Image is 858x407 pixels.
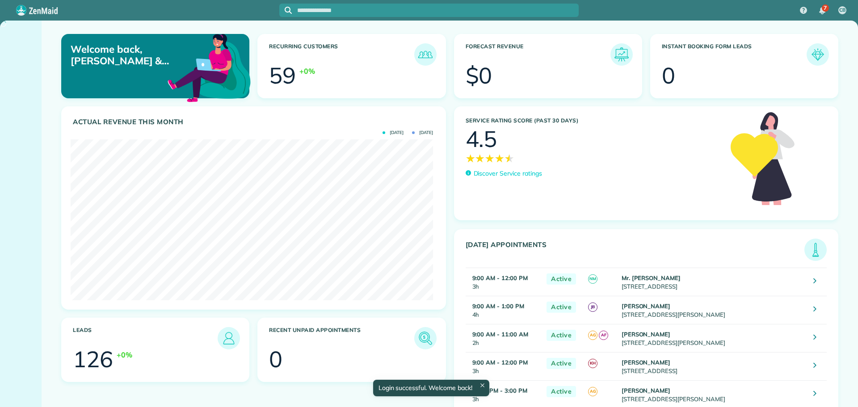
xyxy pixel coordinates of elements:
h3: Forecast Revenue [466,43,610,66]
span: [DATE] [412,130,433,135]
h3: Recurring Customers [269,43,414,66]
strong: [PERSON_NAME] [622,331,671,338]
span: [DATE] [383,130,404,135]
div: +0% [117,349,132,360]
div: Login successful. Welcome back! [373,380,489,396]
td: 2h [466,324,543,352]
p: Discover Service ratings [474,169,542,178]
h3: Leads [73,327,218,349]
td: 3h [466,352,543,380]
div: +0% [299,66,315,76]
div: $0 [466,64,492,87]
td: [STREET_ADDRESS][PERSON_NAME] [619,296,807,324]
td: 3h [466,268,543,296]
span: Active [547,386,576,397]
span: AG [588,387,597,396]
span: ★ [485,150,495,166]
strong: 9:00 AM - 12:00 PM [472,274,528,281]
button: Focus search [279,7,292,14]
a: Discover Service ratings [466,169,542,178]
span: Active [547,358,576,369]
div: 7 unread notifications [813,1,832,21]
div: 59 [269,64,296,87]
td: [STREET_ADDRESS][PERSON_NAME] [619,324,807,352]
img: icon_unpaid_appointments-47b8ce3997adf2238b356f14209ab4cced10bd1f174958f3ca8f1d0dd7fffeee.png [416,329,434,347]
h3: Instant Booking Form Leads [662,43,807,66]
h3: Service Rating score (past 30 days) [466,117,722,124]
span: ★ [466,150,475,166]
span: ★ [505,150,514,166]
h3: Actual Revenue this month [73,118,437,126]
span: ★ [495,150,505,166]
strong: [PERSON_NAME] [622,302,671,310]
div: 0 [662,64,675,87]
span: AG [588,331,597,340]
strong: [PERSON_NAME] [622,387,671,394]
img: icon_recurring_customers-cf858462ba22bcd05b5a5880d41d6543d210077de5bb9ebc9590e49fd87d84ed.png [416,46,434,63]
svg: Focus search [285,7,292,14]
img: icon_todays_appointments-901f7ab196bb0bea1936b74009e4eb5ffbc2d2711fa7634e0d609ed5ef32b18b.png [807,241,824,259]
h3: [DATE] Appointments [466,241,805,261]
strong: 9:00 AM - 12:00 PM [472,359,528,366]
div: 4.5 [466,128,497,150]
td: [STREET_ADDRESS] [619,352,807,380]
img: dashboard_welcome-42a62b7d889689a78055ac9021e634bf52bae3f8056760290aed330b23ab8690.png [166,24,252,110]
strong: 12:00 PM - 3:00 PM [472,387,527,394]
img: icon_forecast_revenue-8c13a41c7ed35a8dcfafea3cbb826a0462acb37728057bba2d056411b612bbbe.png [613,46,631,63]
span: Active [547,330,576,341]
span: CB [839,7,845,14]
td: [STREET_ADDRESS] [619,268,807,296]
strong: 9:00 AM - 11:00 AM [472,331,528,338]
td: 4h [466,296,543,324]
span: KH [588,359,597,368]
span: AF [599,331,608,340]
span: NM [588,274,597,284]
span: 7 [824,4,827,12]
span: Active [547,302,576,313]
span: JB [588,302,597,312]
div: 126 [73,348,113,370]
span: Active [547,273,576,285]
h3: Recent unpaid appointments [269,327,414,349]
span: ★ [475,150,485,166]
strong: [PERSON_NAME] [622,359,671,366]
img: icon_form_leads-04211a6a04a5b2264e4ee56bc0799ec3eb69b7e499cbb523a139df1d13a81ae0.png [809,46,827,63]
div: 0 [269,348,282,370]
strong: 9:00 AM - 1:00 PM [472,302,524,310]
p: Welcome back, [PERSON_NAME] & [PERSON_NAME]! [71,43,189,67]
img: icon_leads-1bed01f49abd5b7fead27621c3d59655bb73ed531f8eeb49469d10e621d6b896.png [220,329,238,347]
strong: Mr. [PERSON_NAME] [622,274,681,281]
